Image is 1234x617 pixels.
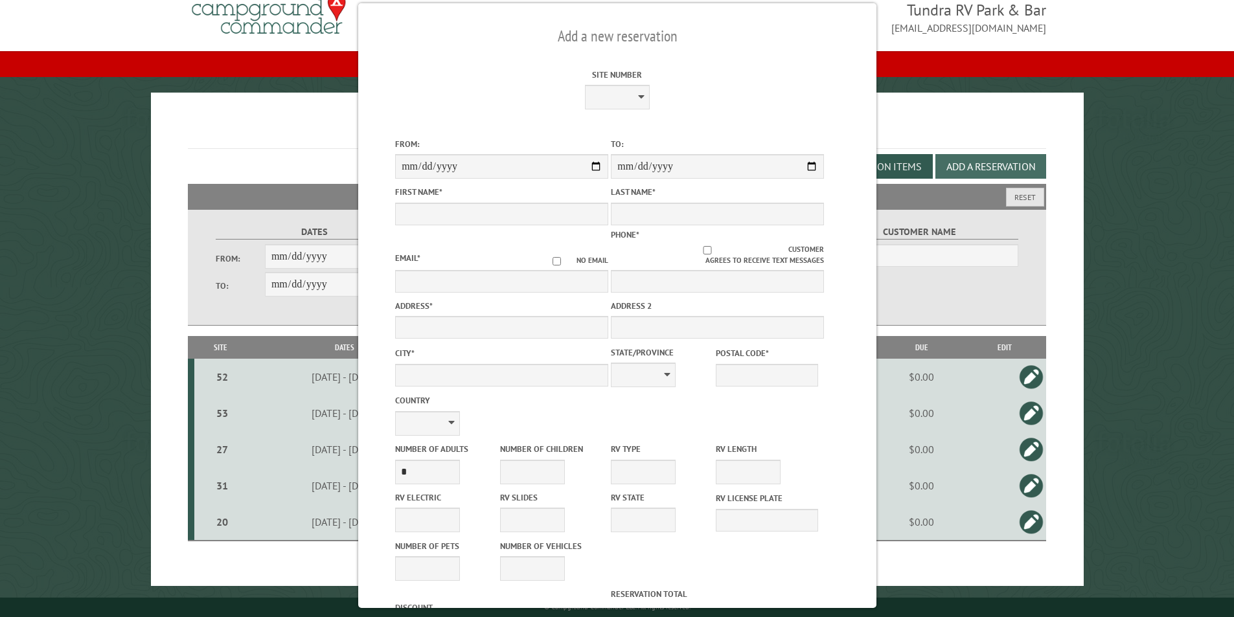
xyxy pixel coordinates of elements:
[395,601,608,614] label: Discount
[880,336,963,359] th: Due
[611,244,824,266] label: Customer agrees to receive text messages
[200,407,245,420] div: 53
[216,225,413,240] label: Dates
[537,257,577,265] input: No email
[395,138,608,150] label: From:
[249,515,440,528] div: [DATE] - [DATE]
[537,255,608,266] label: No email
[1006,188,1044,207] button: Reset
[611,300,824,312] label: Address 2
[611,443,713,455] label: RV Type
[216,252,265,265] label: From:
[611,588,824,600] label: Reservation Total
[395,394,608,407] label: Country
[194,336,247,359] th: Site
[395,300,608,312] label: Address
[395,491,497,504] label: RV Electric
[544,603,691,611] small: © Campground Commander LLC. All rights reserved.
[880,504,963,541] td: $0.00
[395,24,840,49] h2: Add a new reservation
[716,492,818,504] label: RV License Plate
[200,443,245,456] div: 27
[880,395,963,431] td: $0.00
[963,336,1046,359] th: Edit
[249,370,440,383] div: [DATE] - [DATE]
[395,186,608,198] label: First Name
[716,443,818,455] label: RV Length
[249,407,440,420] div: [DATE] - [DATE]
[500,540,602,552] label: Number of Vehicles
[200,370,245,383] div: 52
[611,229,639,240] label: Phone
[395,443,497,455] label: Number of Adults
[247,336,442,359] th: Dates
[249,479,440,492] div: [DATE] - [DATE]
[510,69,724,81] label: Site Number
[611,186,824,198] label: Last Name
[880,431,963,467] td: $0.00
[821,154,933,179] button: Edit Add-on Items
[200,515,245,528] div: 20
[500,443,602,455] label: Number of Children
[188,184,1047,208] h2: Filters
[611,346,713,359] label: State/Province
[188,113,1047,149] h1: Reservations
[216,280,265,292] label: To:
[716,347,818,359] label: Postal Code
[611,138,824,150] label: To:
[249,443,440,456] div: [DATE] - [DATE]
[880,467,963,504] td: $0.00
[200,479,245,492] div: 31
[500,491,602,504] label: RV Slides
[395,347,608,359] label: City
[395,252,420,264] label: Email
[935,154,1046,179] button: Add a Reservation
[395,540,497,552] label: Number of Pets
[821,225,1018,240] label: Customer Name
[880,359,963,395] td: $0.00
[611,491,713,504] label: RV State
[626,246,788,254] input: Customer agrees to receive text messages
